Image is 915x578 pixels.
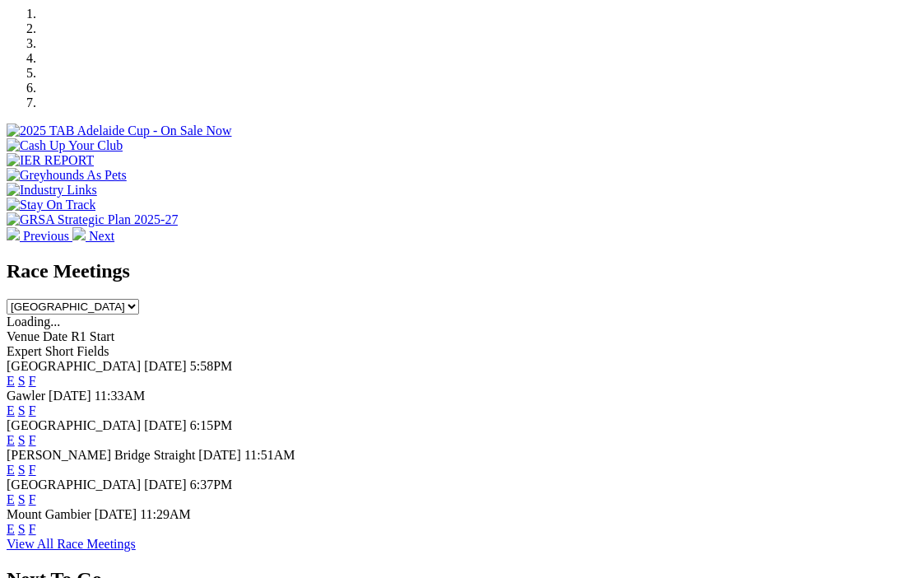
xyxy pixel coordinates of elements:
[29,522,36,536] a: F
[7,418,141,432] span: [GEOGRAPHIC_DATA]
[29,403,36,417] a: F
[190,418,233,432] span: 6:15PM
[71,329,114,343] span: R1 Start
[49,389,91,403] span: [DATE]
[18,492,26,506] a: S
[7,463,15,477] a: E
[29,374,36,388] a: F
[198,448,241,462] span: [DATE]
[7,359,141,373] span: [GEOGRAPHIC_DATA]
[190,359,233,373] span: 5:58PM
[144,418,187,432] span: [DATE]
[95,507,137,521] span: [DATE]
[7,374,15,388] a: E
[72,227,86,240] img: chevron-right-pager-white.svg
[18,433,26,447] a: S
[72,229,114,243] a: Next
[18,522,26,536] a: S
[7,315,60,329] span: Loading...
[18,403,26,417] a: S
[7,212,178,227] img: GRSA Strategic Plan 2025-27
[18,374,26,388] a: S
[7,433,15,447] a: E
[23,229,69,243] span: Previous
[140,507,191,521] span: 11:29AM
[7,537,136,551] a: View All Race Meetings
[7,124,232,138] img: 2025 TAB Adelaide Cup - On Sale Now
[144,478,187,492] span: [DATE]
[7,168,127,183] img: Greyhounds As Pets
[29,492,36,506] a: F
[29,463,36,477] a: F
[7,138,123,153] img: Cash Up Your Club
[7,183,97,198] img: Industry Links
[43,329,67,343] span: Date
[7,153,94,168] img: IER REPORT
[18,463,26,477] a: S
[190,478,233,492] span: 6:37PM
[7,492,15,506] a: E
[7,229,72,243] a: Previous
[7,389,45,403] span: Gawler
[7,329,39,343] span: Venue
[7,478,141,492] span: [GEOGRAPHIC_DATA]
[7,227,20,240] img: chevron-left-pager-white.svg
[77,344,109,358] span: Fields
[7,198,95,212] img: Stay On Track
[144,359,187,373] span: [DATE]
[244,448,295,462] span: 11:51AM
[29,433,36,447] a: F
[7,507,91,521] span: Mount Gambier
[7,448,195,462] span: [PERSON_NAME] Bridge Straight
[7,403,15,417] a: E
[45,344,74,358] span: Short
[7,344,42,358] span: Expert
[89,229,114,243] span: Next
[7,522,15,536] a: E
[95,389,146,403] span: 11:33AM
[7,260,908,282] h2: Race Meetings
